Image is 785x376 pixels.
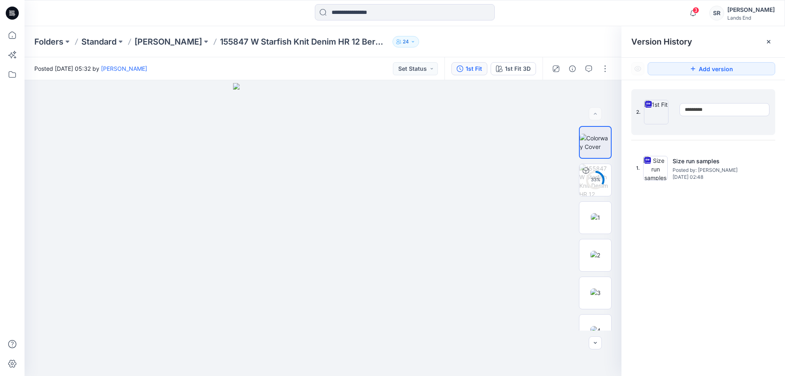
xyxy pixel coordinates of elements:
span: Posted by: Sohel Rana [673,166,754,174]
p: 155847 W Starfish Knit Denim HR 12 Bermuda Short [220,36,389,47]
img: eyJhbGciOiJIUzI1NiIsImtpZCI6IjAiLCJzbHQiOiJzZXMiLCJ0eXAiOiJKV1QifQ.eyJkYXRhIjp7InR5cGUiOiJzdG9yYW... [233,83,413,376]
span: Version History [631,37,692,47]
span: 2. [636,108,641,116]
button: 24 [392,36,419,47]
p: 24 [403,37,409,46]
button: 1st Fit [451,62,487,75]
button: Details [566,62,579,75]
a: [PERSON_NAME] [135,36,202,47]
img: 1st Fit [644,100,668,124]
div: 1st Fit [466,64,482,73]
img: 155847 W Starfish Knit Denim HR 12 Bermuda Short 1st Fit 3D [579,164,611,196]
img: 2 [590,251,600,259]
span: 3 [693,7,699,14]
a: Standard [81,36,117,47]
button: Add version [648,62,775,75]
div: Lands End [727,15,775,21]
img: Colorway Cover [580,134,611,151]
button: Close [765,38,772,45]
img: Size run samples [643,156,668,180]
img: 1 [591,213,600,222]
img: 3 [590,288,601,297]
div: 1st Fit 3D [505,64,531,73]
div: SR [709,6,724,20]
a: Folders [34,36,63,47]
button: Show Hidden Versions [631,62,644,75]
img: 4 [590,326,601,335]
span: [DATE] 02:48 [673,174,754,180]
div: [PERSON_NAME] [727,5,775,15]
h5: Size run samples [673,156,754,166]
span: Posted [DATE] 05:32 by [34,64,147,73]
div: 33 % [585,176,605,183]
a: [PERSON_NAME] [101,65,147,72]
button: 1st Fit 3D [491,62,536,75]
span: 1. [636,164,640,172]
